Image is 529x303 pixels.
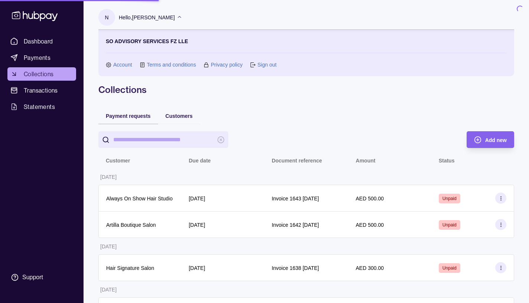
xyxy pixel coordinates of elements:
[485,137,507,143] span: Add new
[105,13,108,22] p: N
[113,61,132,69] a: Account
[100,244,117,249] p: [DATE]
[113,131,213,148] input: search
[7,100,76,113] a: Statements
[24,86,58,95] span: Transactions
[98,84,514,96] h1: Collections
[272,158,322,164] p: Document reference
[443,222,457,228] span: Unpaid
[166,113,193,119] span: Customers
[24,53,50,62] span: Payments
[7,35,76,48] a: Dashboard
[439,158,455,164] p: Status
[106,113,151,119] span: Payment requests
[7,67,76,81] a: Collections
[272,265,319,271] p: Invoice 1638 [DATE]
[189,196,205,202] p: [DATE]
[272,196,319,202] p: Invoice 1643 [DATE]
[356,158,375,164] p: Amount
[24,37,53,46] span: Dashboard
[106,196,173,202] p: Always On Show Hair Studio
[24,70,53,78] span: Collections
[7,270,76,285] a: Support
[189,158,210,164] p: Due date
[147,61,196,69] a: Terms and conditions
[106,158,130,164] p: Customer
[24,102,55,111] span: Statements
[189,222,205,228] p: [DATE]
[257,61,276,69] a: Sign out
[189,265,205,271] p: [DATE]
[119,13,175,22] p: Hello, [PERSON_NAME]
[100,174,117,180] p: [DATE]
[7,84,76,97] a: Transactions
[106,265,154,271] p: Hair Signature Salon
[356,196,384,202] p: AED 500.00
[467,131,514,148] button: Add new
[356,265,384,271] p: AED 300.00
[106,222,156,228] p: Artilla Boutique Salon
[100,287,117,293] p: [DATE]
[211,61,243,69] a: Privacy policy
[7,51,76,64] a: Payments
[356,222,384,228] p: AED 500.00
[443,196,457,201] span: Unpaid
[443,265,457,271] span: Unpaid
[106,37,188,45] p: SO ADVISORY SERVICES FZ LLE
[272,222,319,228] p: Invoice 1642 [DATE]
[22,273,43,281] div: Support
